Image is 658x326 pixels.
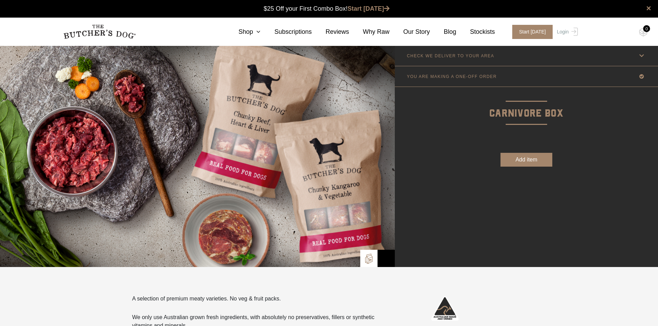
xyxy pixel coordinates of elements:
img: Australian-Made_White.png [431,295,459,322]
div: 0 [643,25,650,32]
a: Our Story [390,27,430,37]
a: Shop [225,27,260,37]
a: Subscriptions [260,27,312,37]
a: Why Raw [349,27,390,37]
p: Carnivore Box [395,87,658,122]
a: Start [DATE] [347,5,390,12]
a: YOU ARE MAKING A ONE-OFF ORDER [395,66,658,87]
a: Stockists [456,27,495,37]
a: CHECK WE DELIVER TO YOUR AREA [395,46,658,66]
img: TBD_Build-A-Box.png [364,254,374,264]
img: TBD_Cart-Empty.png [639,28,648,37]
p: YOU ARE MAKING A ONE-OFF ORDER [407,74,497,79]
img: Bowl-Icon2.png [381,253,391,264]
button: Add item [500,153,552,167]
a: close [646,4,651,12]
p: CHECK WE DELIVER TO YOUR AREA [407,53,494,58]
a: Start [DATE] [505,25,555,39]
span: Start [DATE] [512,25,553,39]
a: Reviews [312,27,349,37]
a: Blog [430,27,456,37]
a: Login [555,25,578,39]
